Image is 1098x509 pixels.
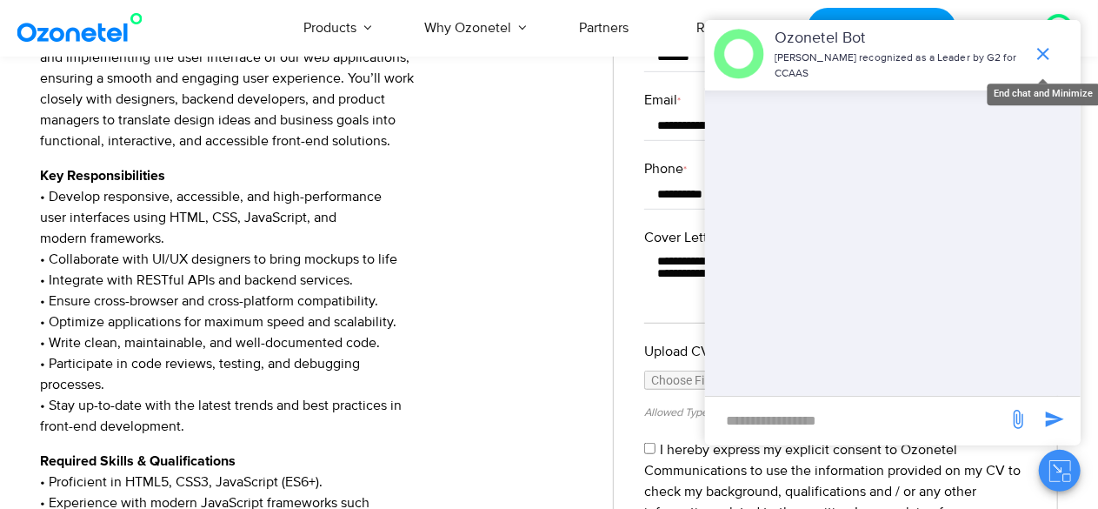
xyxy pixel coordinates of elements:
strong: Key Responsibilities [41,169,166,183]
label: Upload CV/Resume [644,341,1027,362]
label: Email [644,90,1027,111]
div: new-msg-input [714,405,999,437]
span: end chat or minimize [1026,37,1061,71]
span: send message [1037,402,1072,437]
p: Ozonetel Bot [775,27,1024,50]
a: Request a Demo [808,8,956,49]
button: Close chat [1039,450,1081,492]
span: send message [1001,402,1035,437]
p: [PERSON_NAME] recognized as a Leader by G2 for CCAAS [775,50,1024,82]
label: Phone [644,158,1027,179]
p: • Develop responsive, accessible, and high-performance user interfaces using HTML, CSS, JavaScrip... [41,165,588,437]
img: header [714,29,764,79]
small: Allowed Type(s): .pdf, .doc, .docx [644,405,796,419]
label: Cover Letter [644,227,1027,248]
strong: Required Skills & Qualifications [41,454,236,468]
